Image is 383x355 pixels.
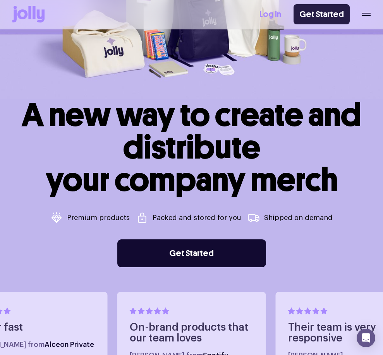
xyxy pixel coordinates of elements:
div: Open Intercom Messenger [357,329,375,347]
h1: A new way to create and distribute your company merch [12,99,371,196]
p: Shipped on demand [264,214,333,221]
p: Packed and stored for you [153,214,241,221]
a: Get Started [117,239,266,267]
a: Log In [259,8,281,21]
h4: On-brand products that our team loves [130,322,254,344]
p: Premium products [67,214,130,221]
a: Get Started [294,4,350,24]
